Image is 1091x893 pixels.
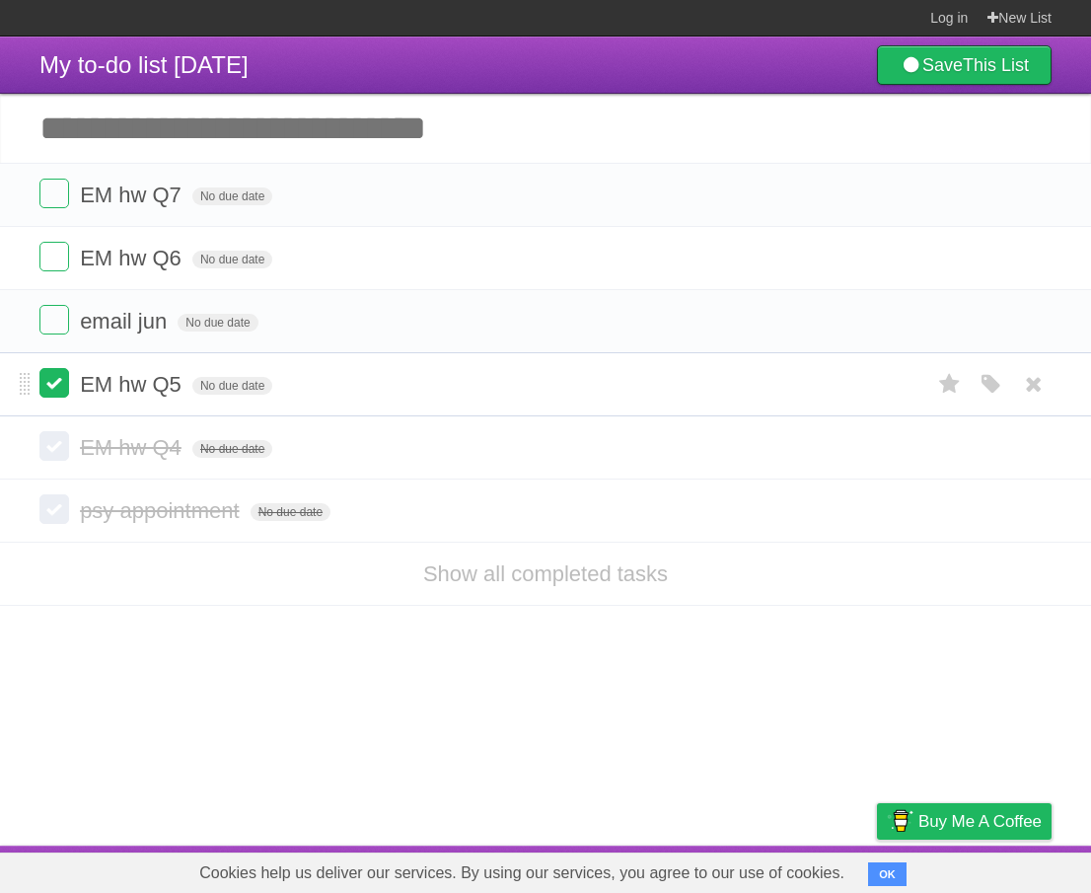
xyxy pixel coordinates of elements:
[877,803,1052,840] a: Buy me a coffee
[931,368,969,401] label: Star task
[178,314,257,332] span: No due date
[680,851,760,888] a: Developers
[192,251,272,268] span: No due date
[39,179,69,208] label: Done
[39,431,69,461] label: Done
[80,246,186,270] span: EM hw Q6
[80,309,172,334] span: email jun
[868,862,907,886] button: OK
[39,368,69,398] label: Done
[423,561,668,586] a: Show all completed tasks
[39,305,69,335] label: Done
[80,498,244,523] span: psy appointment
[80,372,186,397] span: EM hw Q5
[784,851,828,888] a: Terms
[615,851,656,888] a: About
[80,183,186,207] span: EM hw Q7
[851,851,903,888] a: Privacy
[877,45,1052,85] a: SaveThis List
[180,854,864,893] span: Cookies help us deliver our services. By using our services, you agree to our use of cookies.
[39,494,69,524] label: Done
[192,377,272,395] span: No due date
[192,440,272,458] span: No due date
[39,51,249,78] span: My to-do list [DATE]
[918,804,1042,839] span: Buy me a coffee
[80,435,186,460] span: EM hw Q4
[887,804,913,838] img: Buy me a coffee
[39,242,69,271] label: Done
[192,187,272,205] span: No due date
[963,55,1029,75] b: This List
[251,503,330,521] span: No due date
[927,851,1052,888] a: Suggest a feature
